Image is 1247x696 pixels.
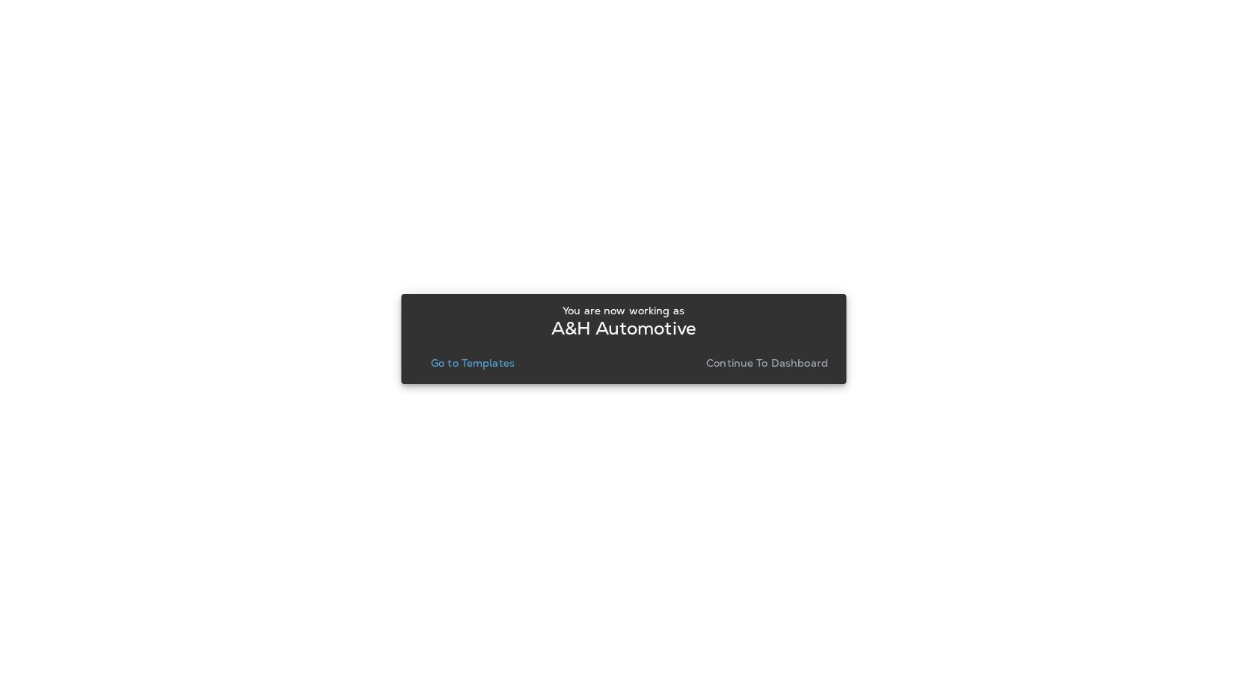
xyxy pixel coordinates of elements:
p: You are now working as [563,305,684,317]
p: A&H Automotive [551,323,696,335]
button: Go to Templates [425,352,521,373]
p: Go to Templates [431,357,515,369]
button: Continue to Dashboard [700,352,834,373]
p: Continue to Dashboard [706,357,828,369]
